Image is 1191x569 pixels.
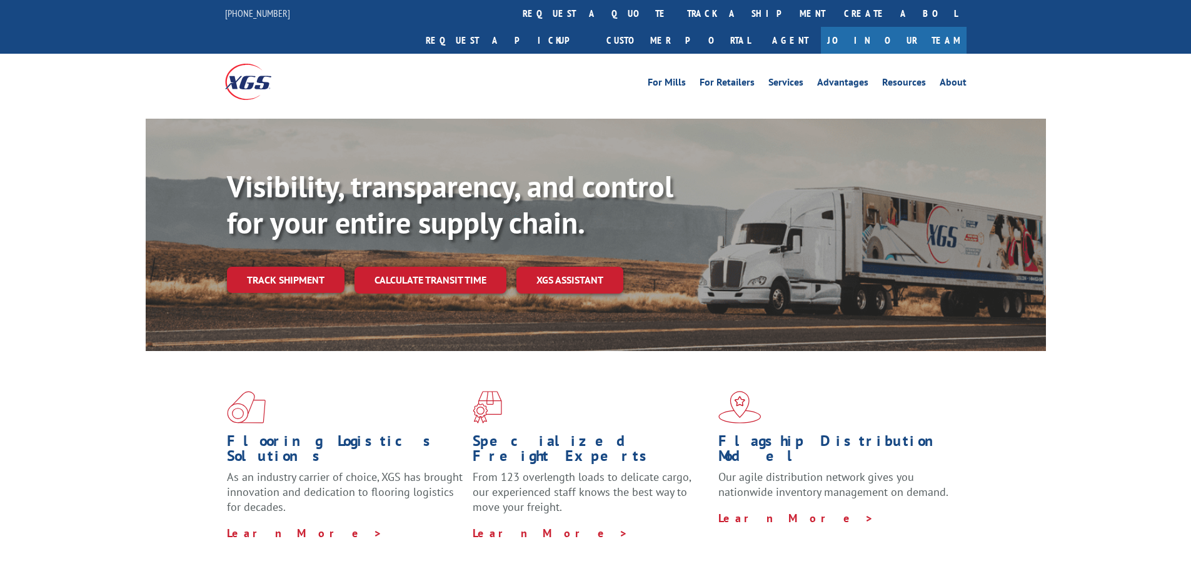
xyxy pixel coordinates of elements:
a: [PHONE_NUMBER] [225,7,290,19]
h1: Flagship Distribution Model [718,433,955,470]
h1: Flooring Logistics Solutions [227,433,463,470]
a: Request a pickup [416,27,597,54]
a: Track shipment [227,267,344,293]
a: Agent [760,27,821,54]
a: Advantages [817,77,868,91]
a: For Mills [648,77,686,91]
img: xgs-icon-total-supply-chain-intelligence-red [227,391,266,423]
a: For Retailers [700,77,755,91]
a: Resources [882,77,926,91]
img: xgs-icon-flagship-distribution-model-red [718,391,761,423]
img: xgs-icon-focused-on-flooring-red [473,391,502,423]
a: About [940,77,967,91]
h1: Specialized Freight Experts [473,433,709,470]
a: Learn More > [227,526,383,540]
a: Join Our Team [821,27,967,54]
b: Visibility, transparency, and control for your entire supply chain. [227,167,673,242]
span: As an industry carrier of choice, XGS has brought innovation and dedication to flooring logistics... [227,470,463,514]
a: Learn More > [718,511,874,525]
a: Services [768,77,803,91]
a: XGS ASSISTANT [516,267,623,294]
span: Our agile distribution network gives you nationwide inventory management on demand. [718,470,948,499]
a: Learn More > [473,526,628,540]
p: From 123 overlength loads to delicate cargo, our experienced staff knows the best way to move you... [473,470,709,525]
a: Customer Portal [597,27,760,54]
a: Calculate transit time [354,267,506,294]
